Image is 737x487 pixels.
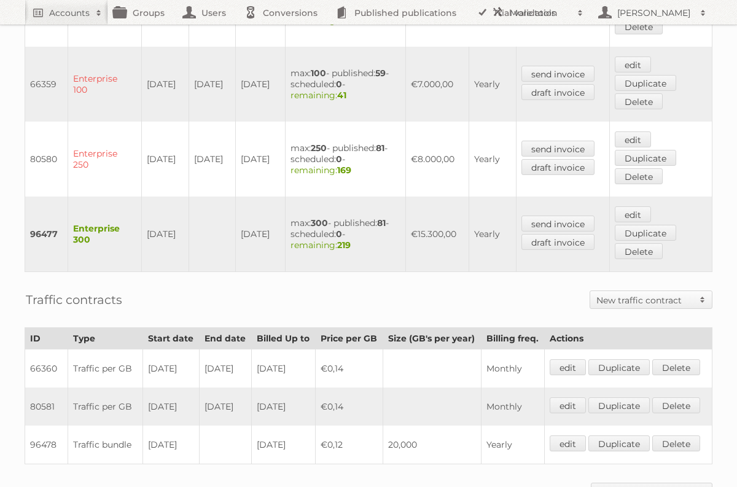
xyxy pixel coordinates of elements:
[311,68,326,79] strong: 100
[383,426,482,464] td: 20,000
[550,397,586,413] a: edit
[68,197,142,272] td: Enterprise 300
[316,388,383,426] td: €0,14
[615,150,676,166] a: Duplicate
[200,388,252,426] td: [DATE]
[545,328,712,349] th: Actions
[588,359,650,375] a: Duplicate
[26,290,122,309] h2: Traffic contracts
[337,165,351,176] strong: 169
[25,388,68,426] td: 80581
[25,349,68,388] td: 66360
[614,7,694,19] h2: [PERSON_NAME]
[25,328,68,349] th: ID
[251,328,315,349] th: Billed Up to
[521,66,595,82] a: send invoice
[291,240,351,251] span: remaining:
[68,426,142,464] td: Traffic bundle
[588,435,650,451] a: Duplicate
[68,122,142,197] td: Enterprise 250
[189,47,235,122] td: [DATE]
[251,426,315,464] td: [DATE]
[285,197,405,272] td: max: - published: - scheduled: -
[590,291,712,308] a: New traffic contract
[588,397,650,413] a: Duplicate
[652,397,700,413] a: Delete
[652,359,700,375] a: Delete
[405,122,469,197] td: €8.000,00
[291,165,351,176] span: remaining:
[200,349,252,388] td: [DATE]
[235,197,285,272] td: [DATE]
[141,197,189,272] td: [DATE]
[481,328,544,349] th: Billing freq.
[235,47,285,122] td: [DATE]
[615,18,663,34] a: Delete
[291,90,346,101] span: remaining:
[316,349,383,388] td: €0,14
[285,122,405,197] td: max: - published: - scheduled: -
[615,225,676,241] a: Duplicate
[377,217,386,228] strong: 81
[251,388,315,426] td: [DATE]
[550,435,586,451] a: edit
[521,216,595,232] a: send invoice
[596,294,693,306] h2: New traffic contract
[235,122,285,197] td: [DATE]
[521,84,595,100] a: draft invoice
[615,206,651,222] a: edit
[469,122,516,197] td: Yearly
[25,426,68,464] td: 96478
[652,435,700,451] a: Delete
[693,291,712,308] span: Toggle
[251,349,315,388] td: [DATE]
[68,388,142,426] td: Traffic per GB
[405,197,469,272] td: €15.300,00
[521,159,595,175] a: draft invoice
[405,47,469,122] td: €7.000,00
[25,47,68,122] td: 66359
[49,7,90,19] h2: Accounts
[68,328,142,349] th: Type
[68,47,142,122] td: Enterprise 100
[383,328,482,349] th: Size (GB's per year)
[143,388,200,426] td: [DATE]
[336,79,342,90] strong: 0
[200,328,252,349] th: End date
[143,426,200,464] td: [DATE]
[25,197,68,272] td: 96477
[615,168,663,184] a: Delete
[469,47,516,122] td: Yearly
[615,243,663,259] a: Delete
[25,122,68,197] td: 80580
[510,7,571,19] h2: More tools
[521,141,595,157] a: send invoice
[521,234,595,250] a: draft invoice
[615,131,651,147] a: edit
[469,197,516,272] td: Yearly
[375,68,386,79] strong: 59
[481,388,544,426] td: Monthly
[481,426,544,464] td: Yearly
[141,122,189,197] td: [DATE]
[615,93,663,109] a: Delete
[336,154,342,165] strong: 0
[316,328,383,349] th: Price per GB
[615,75,676,91] a: Duplicate
[376,142,384,154] strong: 81
[336,228,342,240] strong: 0
[337,90,346,101] strong: 41
[143,349,200,388] td: [DATE]
[285,47,405,122] td: max: - published: - scheduled: -
[311,142,327,154] strong: 250
[337,240,351,251] strong: 219
[615,56,651,72] a: edit
[550,359,586,375] a: edit
[316,426,383,464] td: €0,12
[189,122,235,197] td: [DATE]
[143,328,200,349] th: Start date
[311,217,328,228] strong: 300
[141,47,189,122] td: [DATE]
[68,349,142,388] td: Traffic per GB
[481,349,544,388] td: Monthly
